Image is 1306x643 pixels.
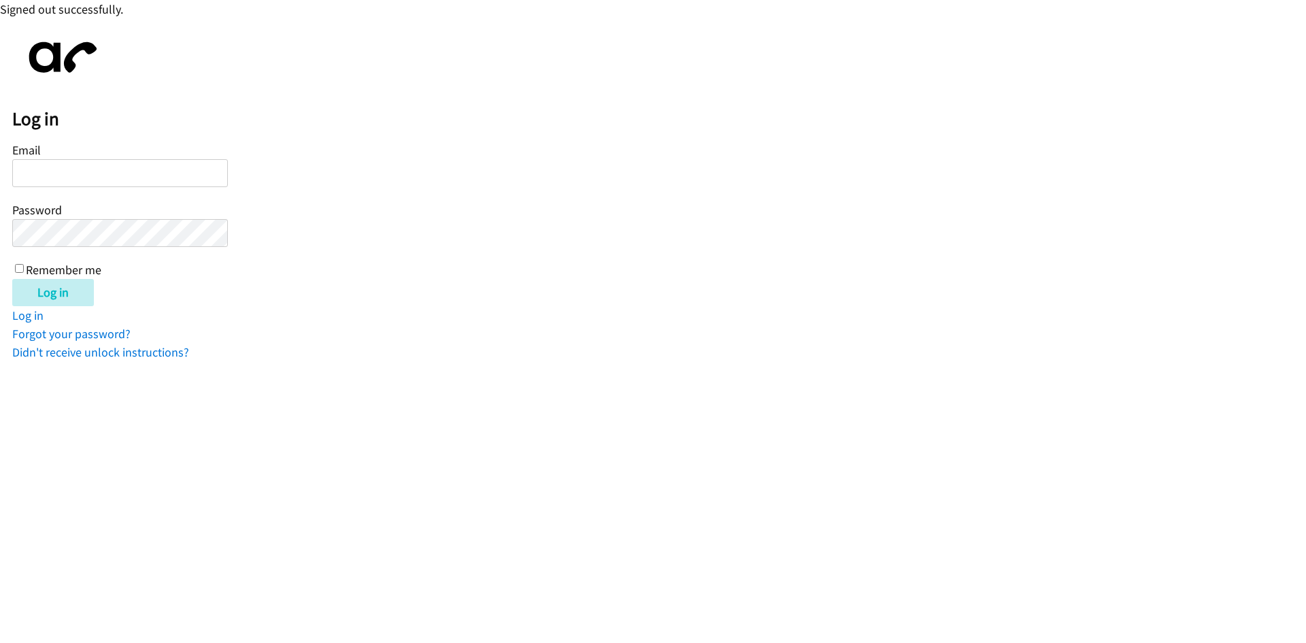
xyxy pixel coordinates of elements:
h2: Log in [12,108,1306,131]
a: Log in [12,308,44,323]
label: Email [12,142,41,158]
a: Forgot your password? [12,326,131,342]
a: Didn't receive unlock instructions? [12,344,189,360]
input: Log in [12,279,94,306]
img: aphone-8a226864a2ddd6a5e75d1ebefc011f4aa8f32683c2d82f3fb0802fe031f96514.svg [12,31,107,84]
label: Password [12,202,62,218]
label: Remember me [26,262,101,278]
